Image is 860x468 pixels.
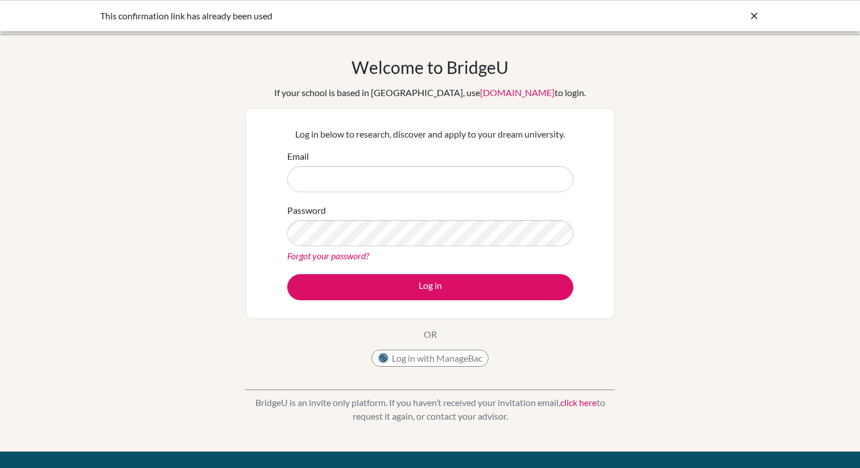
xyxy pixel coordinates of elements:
[287,250,369,261] a: Forgot your password?
[424,328,437,341] p: OR
[287,274,573,300] button: Log in
[480,87,555,98] a: [DOMAIN_NAME]
[100,9,589,23] div: This confirmation link has already been used
[287,127,573,141] p: Log in below to research, discover and apply to your dream university.
[352,57,508,77] h1: Welcome to BridgeU
[287,150,309,163] label: Email
[371,350,489,367] button: Log in with ManageBac
[274,86,586,100] div: If your school is based in [GEOGRAPHIC_DATA], use to login.
[245,396,615,423] p: BridgeU is an invite only platform. If you haven’t received your invitation email, to request it ...
[287,204,326,217] label: Password
[560,397,597,408] a: click here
